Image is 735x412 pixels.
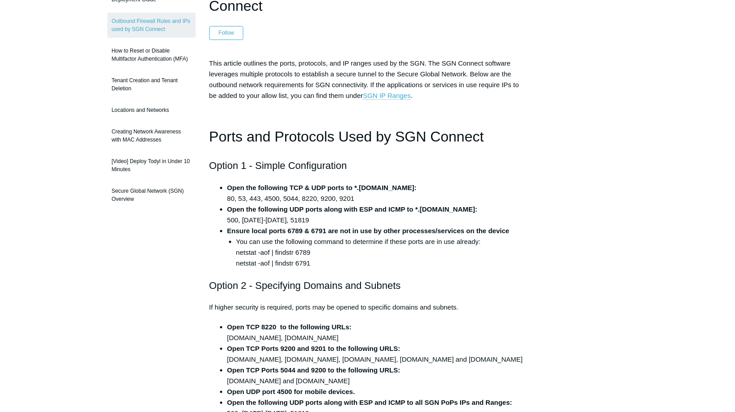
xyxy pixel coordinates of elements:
[227,182,526,204] li: 80, 53, 443, 4500, 5044, 8220, 9200, 9201
[227,388,355,395] strong: Open UDP port 4500 for mobile devices.
[227,399,512,406] strong: Open the following UDP ports along with ESP and ICMP to all SGN PoPs IPs and Ranges:
[227,366,401,374] strong: Open TCP Ports 5044 and 9200 to the following URLS:
[227,204,526,226] li: 500, [DATE]-[DATE], 51819
[227,205,478,213] strong: Open the following UDP ports along with ESP and ICMP to *.[DOMAIN_NAME]:
[209,125,526,148] h1: Ports and Protocols Used by SGN Connect
[209,278,526,293] h2: Option 2 - Specifying Domains and Subnets
[227,365,526,386] li: [DOMAIN_NAME] and [DOMAIN_NAME]
[209,302,526,313] p: If higher security is required, ports may be opened to specific domains and subnets.
[107,102,196,119] a: Locations and Networks
[227,322,526,343] li: [DOMAIN_NAME], [DOMAIN_NAME]
[227,227,510,235] strong: Ensure local ports 6789 & 6791 are not in use by other processes/services on the device
[107,42,196,67] a: How to Reset or Disable Multifactor Authentication (MFA)
[107,153,196,178] a: [Video] Deploy Todyl in Under 10 Minutes
[209,59,519,100] span: This article outlines the ports, protocols, and IP ranges used by the SGN. The SGN Connect softwa...
[107,123,196,148] a: Creating Network Awareness with MAC Addresses
[209,158,526,173] h2: Option 1 - Simple Configuration
[227,323,352,331] strong: Open TCP 8220 to the following URLs:
[107,13,196,38] a: Outbound Firewall Rules and IPs used by SGN Connect
[107,182,196,208] a: Secure Global Network (SGN) Overview
[107,72,196,97] a: Tenant Creation and Tenant Deletion
[236,236,526,269] li: You can use the following command to determine if these ports are in use already: netstat -aof | ...
[227,345,401,352] strong: Open TCP Ports 9200 and 9201 to the following URLS:
[227,343,526,365] li: [DOMAIN_NAME], [DOMAIN_NAME], [DOMAIN_NAME], [DOMAIN_NAME] and [DOMAIN_NAME]
[363,92,410,100] a: SGN IP Ranges
[209,26,244,40] button: Follow Article
[227,184,417,191] strong: Open the following TCP & UDP ports to *.[DOMAIN_NAME]:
